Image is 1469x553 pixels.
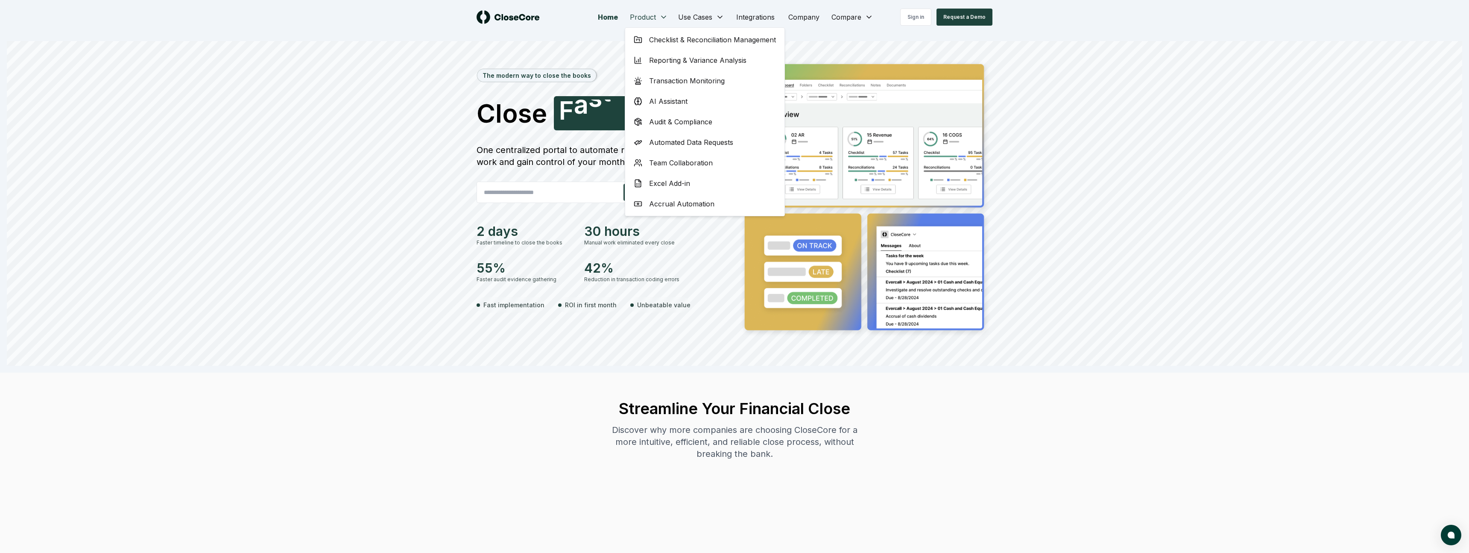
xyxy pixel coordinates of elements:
a: AI Assistant [627,91,783,112]
a: Automated Data Requests [627,132,783,153]
span: Audit & Compliance [649,117,712,127]
span: Automated Data Requests [649,137,733,147]
span: Transaction Monitoring [649,76,725,86]
a: Team Collaboration [627,153,783,173]
a: Reporting & Variance Analysis [627,50,783,71]
a: Accrual Automation [627,194,783,214]
a: Checklist & Reconciliation Management [627,29,783,50]
a: Excel Add-in [627,173,783,194]
span: Reporting & Variance Analysis [649,55,746,65]
a: Audit & Compliance [627,112,783,132]
span: Checklist & Reconciliation Management [649,35,776,45]
span: AI Assistant [649,96,688,106]
span: Team Collaboration [649,158,713,168]
a: Transaction Monitoring [627,71,783,91]
span: Accrual Automation [649,199,714,209]
span: Excel Add-in [649,178,690,188]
